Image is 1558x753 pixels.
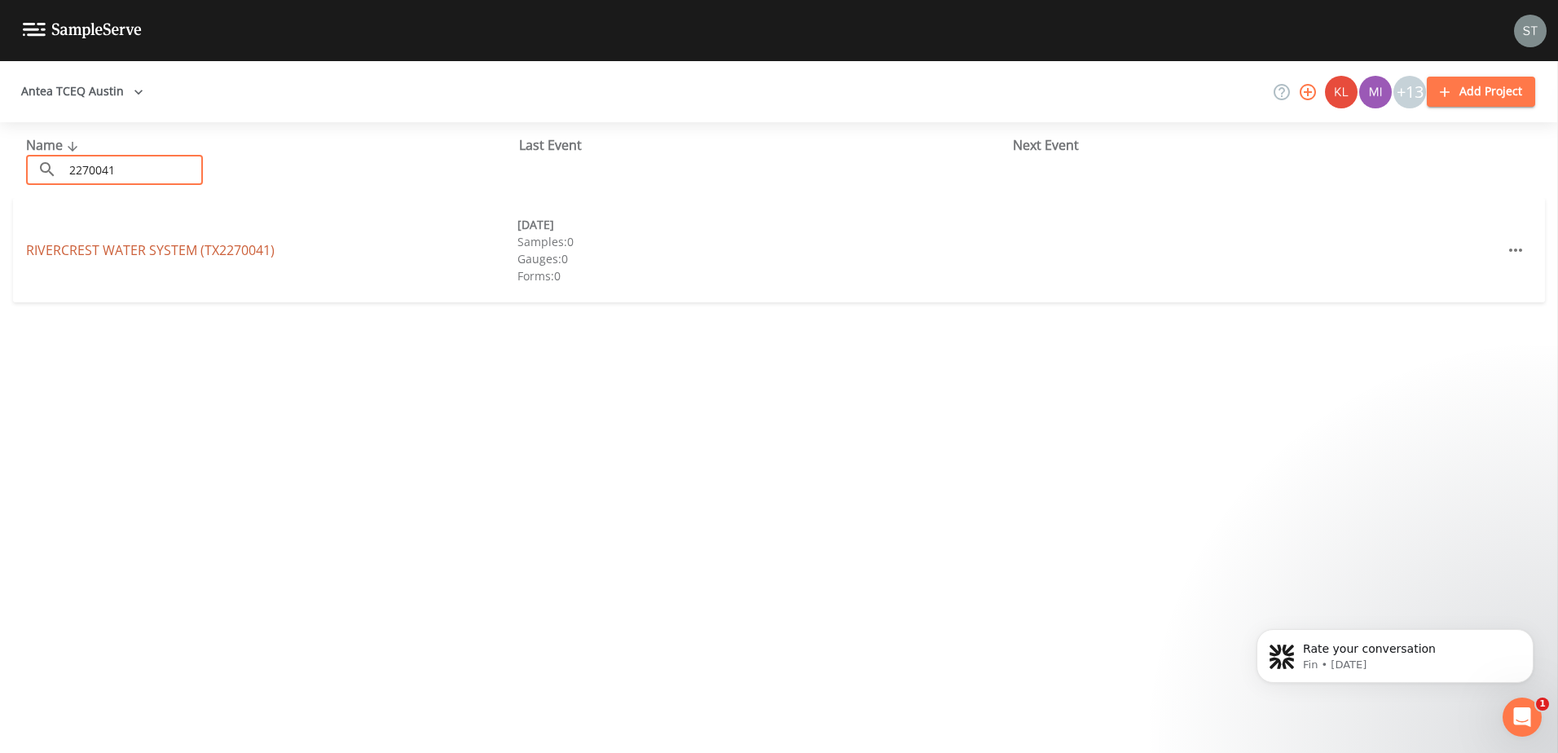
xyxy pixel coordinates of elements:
div: Forms: 0 [517,267,1009,284]
div: +13 [1393,76,1426,108]
a: RIVERCREST WATER SYSTEM (TX2270041) [26,241,275,259]
div: Miriaha Caddie [1358,76,1393,108]
iframe: Intercom notifications message [1232,595,1558,709]
iframe: Intercom live chat [1503,698,1542,737]
div: Next Event [1013,135,1506,155]
div: Last Event [519,135,1012,155]
img: logo [23,23,142,38]
button: Antea TCEQ Austin [15,77,150,107]
div: Samples: 0 [517,233,1009,250]
div: Kler Teran [1324,76,1358,108]
div: Gauges: 0 [517,250,1009,267]
span: 1 [1536,698,1549,711]
span: Name [26,136,82,154]
input: Search Projects [64,155,203,185]
button: Add Project [1427,77,1535,107]
img: 8315ae1e0460c39f28dd315f8b59d613 [1514,15,1547,47]
div: [DATE] [517,216,1009,233]
img: 9c4450d90d3b8045b2e5fa62e4f92659 [1325,76,1358,108]
img: a1ea4ff7c53760f38bef77ef7c6649bf [1359,76,1392,108]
